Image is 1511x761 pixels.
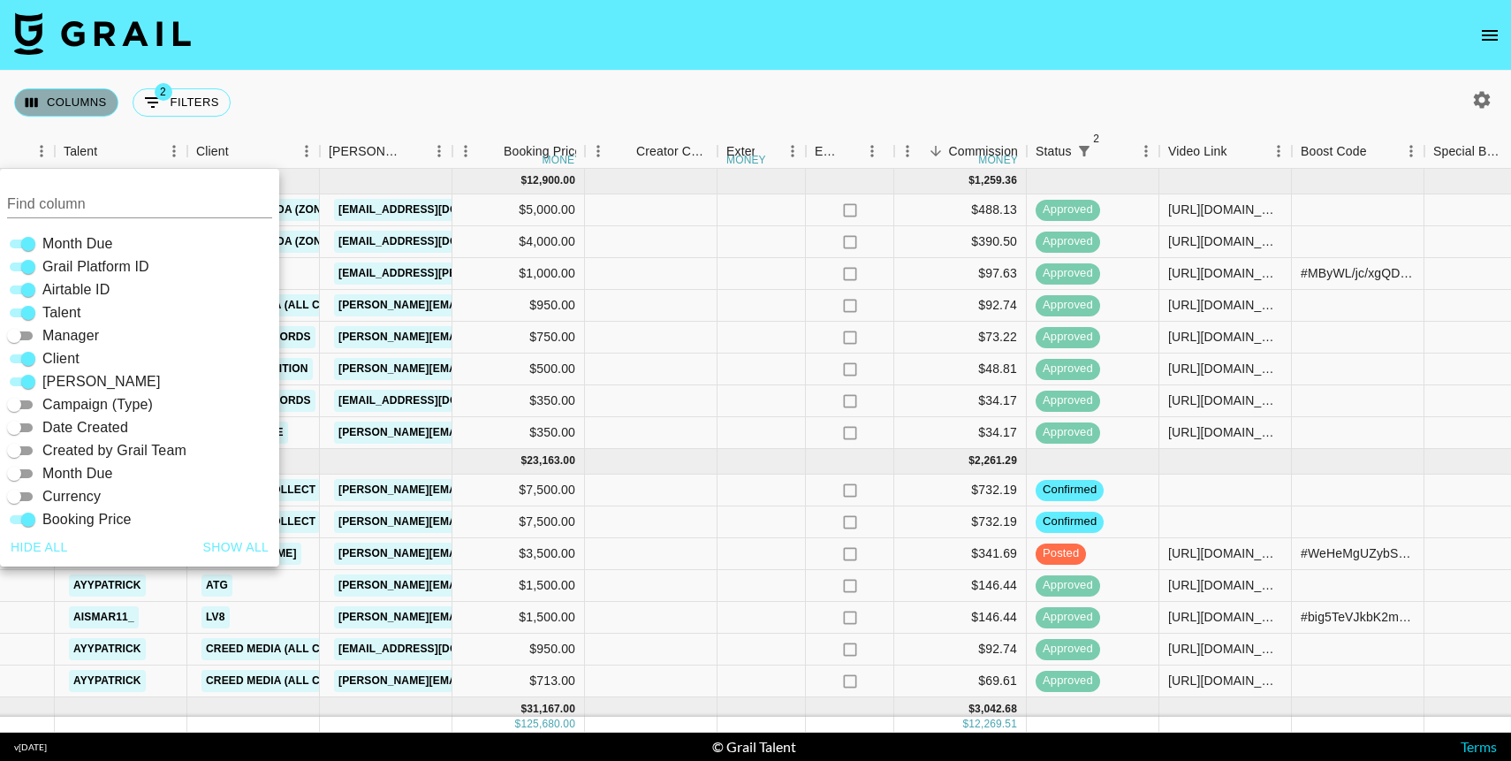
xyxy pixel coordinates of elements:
button: Sort [1097,139,1121,164]
div: Creator Commmission Override [585,134,718,169]
div: $92.74 [894,290,1027,322]
a: [PERSON_NAME][EMAIL_ADDRESS][PERSON_NAME][DOMAIN_NAME] [334,543,713,565]
div: $950.00 [452,634,585,666]
div: https://www.instagram.com/stories/patriick/3634019509872847500?igsh=MWxjNXgzOW0wd2t4dA== [1168,232,1282,250]
button: Menu [1265,138,1292,164]
div: $732.19 [894,506,1027,538]
button: Menu [452,138,479,164]
button: Menu [1398,138,1424,164]
div: Video Link [1168,134,1227,169]
div: $1,500.00 [452,602,585,634]
div: $3,500.00 [452,538,585,570]
button: Menu [779,138,806,164]
div: $390.50 [894,226,1027,258]
a: Creed Media (All Campaigns) [201,670,385,692]
span: 2 [155,83,172,101]
a: [PERSON_NAME][EMAIL_ADDRESS][DOMAIN_NAME] [334,670,622,692]
button: Sort [97,139,122,164]
div: $69.61 [894,666,1027,697]
a: Terms [1461,738,1497,755]
span: approved [1036,673,1100,689]
div: $146.44 [894,602,1027,634]
span: Campaign (Type) [42,394,153,415]
div: 3,042.68 [975,702,1017,717]
button: Menu [1133,138,1159,164]
div: https://www.tiktok.com/@ayypatrick/video/7500312649968782622 [1168,328,1282,346]
span: approved [1036,233,1100,250]
div: Client [196,134,229,169]
div: #WeHeMgUZybS96YK70qoWaS+WVNgwN3j4wdNDUIO61gLvS0VW9VjR7g3hpmEJPzE= [1301,544,1415,562]
div: https://www.tiktok.com/@ayypatrick/photo/7516402679258664222 [1168,640,1282,658]
a: [EMAIL_ADDRESS][DOMAIN_NAME] [334,638,532,660]
span: Airtable ID [42,279,110,301]
div: Boost Code [1292,134,1424,169]
span: confirmed [1036,482,1104,498]
span: Manager [42,325,99,346]
a: ayypatrick [69,670,146,692]
div: $488.13 [894,194,1027,226]
span: Client [42,348,80,369]
a: [PERSON_NAME][EMAIL_ADDRESS][DOMAIN_NAME] [334,358,622,380]
div: #MByWL/jc/xgQDt15u+yDdj2k5wemTm+snz2hUjzCr5uXvZbc2h0uPVzQ9eQWj8s= [1301,264,1415,282]
div: $ [515,717,521,732]
span: approved [1036,392,1100,409]
button: Select columns [14,88,118,117]
span: approved [1036,641,1100,658]
a: [EMAIL_ADDRESS][DOMAIN_NAME] [334,231,532,253]
a: [PERSON_NAME][EMAIL_ADDRESS][PERSON_NAME][DOMAIN_NAME] [334,326,713,348]
button: open drawer [1472,18,1507,53]
div: Talent [55,134,187,169]
div: $713.00 [452,666,585,697]
span: approved [1036,265,1100,282]
div: $ [968,173,975,188]
div: $ [520,453,527,468]
div: v [DATE] [14,742,47,753]
span: 2 [1088,130,1105,148]
span: posted [1036,545,1086,562]
span: Currency [42,486,101,507]
div: $7,500.00 [452,475,585,506]
a: [EMAIL_ADDRESS][DOMAIN_NAME] [334,199,532,221]
div: $ [968,453,975,468]
div: $92.74 [894,634,1027,666]
div: $97.63 [894,258,1027,290]
button: Sort [923,139,948,164]
button: Sort [611,139,636,164]
a: [PERSON_NAME][EMAIL_ADDRESS][DOMAIN_NAME] [334,294,622,316]
div: https://www.instagram.com/stories/mysashaofficial/3632448334331304762?utm_source=ig_story_item_sh... [1168,201,1282,218]
span: approved [1036,361,1100,377]
div: $750.00 [452,322,585,354]
a: aismar11_ [69,606,139,628]
button: Hide all [4,531,75,564]
div: https://www.instagram.com/reel/DK5Vs40hQp2/?igsh=MTFjdm1jNm95cTlpdA== [1168,672,1282,689]
button: Show filters [1072,139,1097,164]
img: Grail Talent [14,12,191,55]
span: Month Due [42,463,113,484]
div: $ [520,702,527,717]
a: ATG [201,575,232,597]
input: Column title [7,190,272,218]
div: 2,261.29 [975,453,1017,468]
a: ayypatrick [69,638,146,660]
div: https://www.tiktok.com/@aismar11_/video/7520014153164033311?lang=en [1168,360,1282,377]
div: money [978,155,1018,165]
a: [EMAIL_ADDRESS][PERSON_NAME][DOMAIN_NAME] [334,263,622,285]
div: Special Booking Type [1433,134,1506,169]
button: Show filters [133,88,231,117]
span: approved [1036,424,1100,441]
span: Date Created [42,417,128,438]
span: Created by Grail Team [42,440,186,461]
div: [PERSON_NAME] [329,134,401,169]
button: Sort [1367,139,1392,164]
div: 31,167.00 [527,702,575,717]
div: © Grail Talent [712,738,796,756]
a: [PERSON_NAME][EMAIL_ADDRESS][DOMAIN_NAME] [334,575,622,597]
div: 12,900.00 [527,173,575,188]
div: $ [520,173,527,188]
span: approved [1036,577,1100,594]
button: Menu [293,138,320,164]
div: $350.00 [452,385,585,417]
span: approved [1036,297,1100,314]
span: Booking Price [42,509,132,530]
div: $732.19 [894,475,1027,506]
